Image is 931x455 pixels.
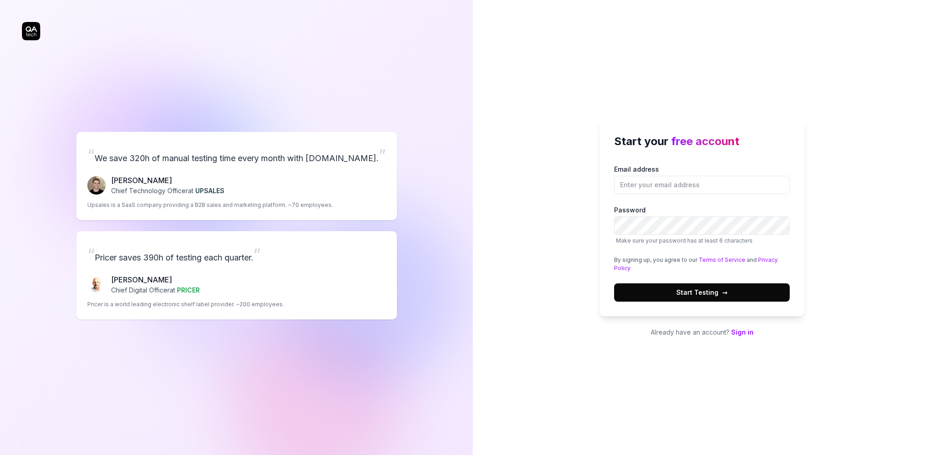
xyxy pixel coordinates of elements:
[379,145,386,165] span: ”
[253,244,261,265] span: ”
[87,143,386,168] p: We save 320h of manual testing time every month with [DOMAIN_NAME].
[676,287,728,297] span: Start Testing
[111,175,225,186] p: [PERSON_NAME]
[616,237,753,244] span: Make sure your password has at least 6 characters
[76,132,397,220] a: “We save 320h of manual testing time every month with [DOMAIN_NAME].”Fredrik Seidl[PERSON_NAME]Ch...
[731,328,754,336] a: Sign in
[177,286,200,294] span: PRICER
[76,231,397,320] a: “Pricer saves 390h of testing each quarter.”Chris Chalkitis[PERSON_NAME]Chief Digital Officerat P...
[195,187,225,195] span: UPSALES
[614,256,778,271] a: Privacy Policy
[87,145,95,165] span: “
[614,205,790,245] label: Password
[614,164,790,194] label: Email address
[111,186,225,195] p: Chief Technology Officer at
[599,327,804,337] p: Already have an account?
[699,256,745,263] a: Terms of Service
[111,285,200,295] p: Chief Digital Officer at
[614,133,790,150] h2: Start your
[87,300,284,309] p: Pricer is a world leading electronic shelf label provider. ~200 employees.
[614,283,790,302] button: Start Testing→
[87,176,106,195] img: Fredrik Seidl
[614,256,790,272] div: By signing up, you agree to our and
[87,244,95,265] span: “
[671,135,739,148] span: free account
[87,242,386,267] p: Pricer saves 390h of testing each quarter.
[111,274,200,285] p: [PERSON_NAME]
[87,201,333,209] p: Upsales is a SaaS company providing a B2B sales and marketing platform. ~70 employees.
[614,217,790,235] input: PasswordMake sure your password has at least 6 characters
[614,176,790,194] input: Email address
[722,287,728,297] span: →
[87,276,106,294] img: Chris Chalkitis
